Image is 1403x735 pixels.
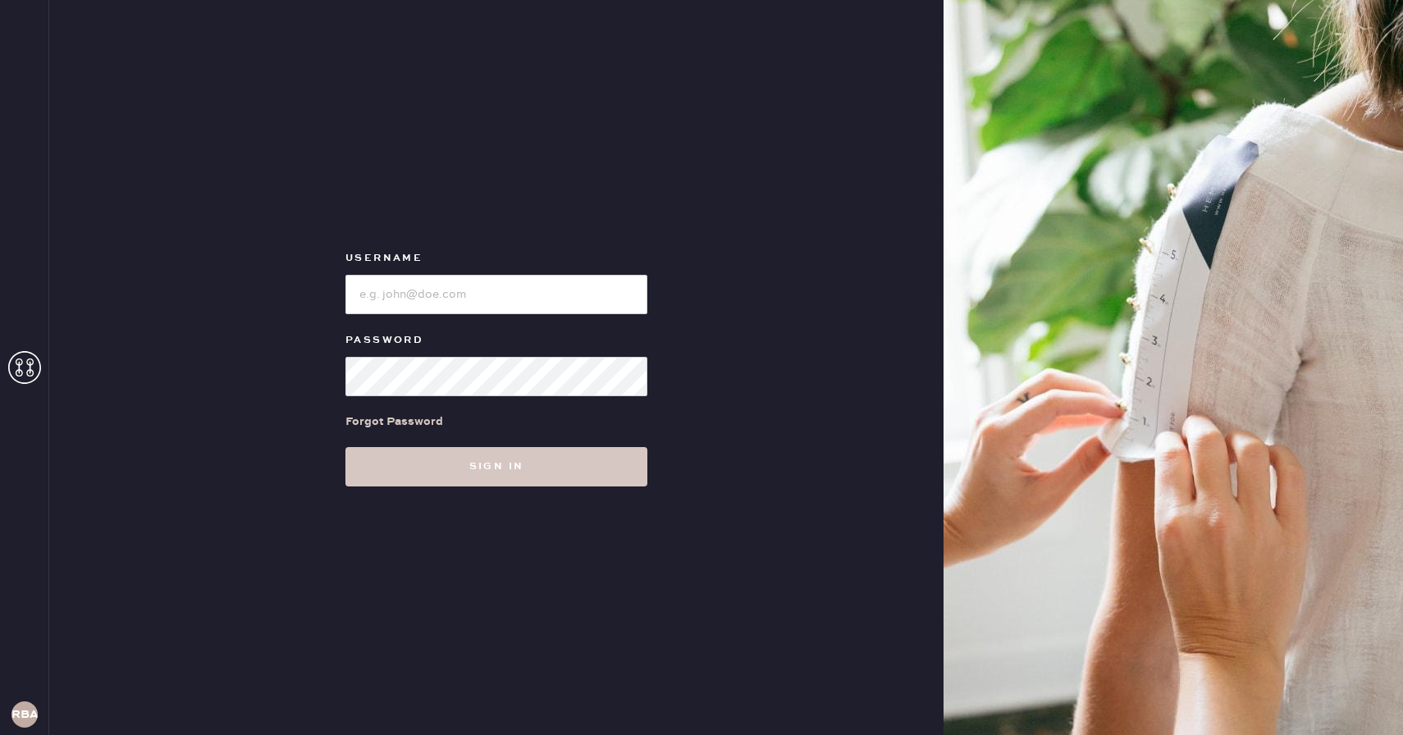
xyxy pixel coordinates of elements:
[345,396,443,447] a: Forgot Password
[345,413,443,431] div: Forgot Password
[11,709,38,720] h3: RBA
[345,447,647,486] button: Sign in
[345,275,647,314] input: e.g. john@doe.com
[345,331,647,350] label: Password
[345,249,647,268] label: Username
